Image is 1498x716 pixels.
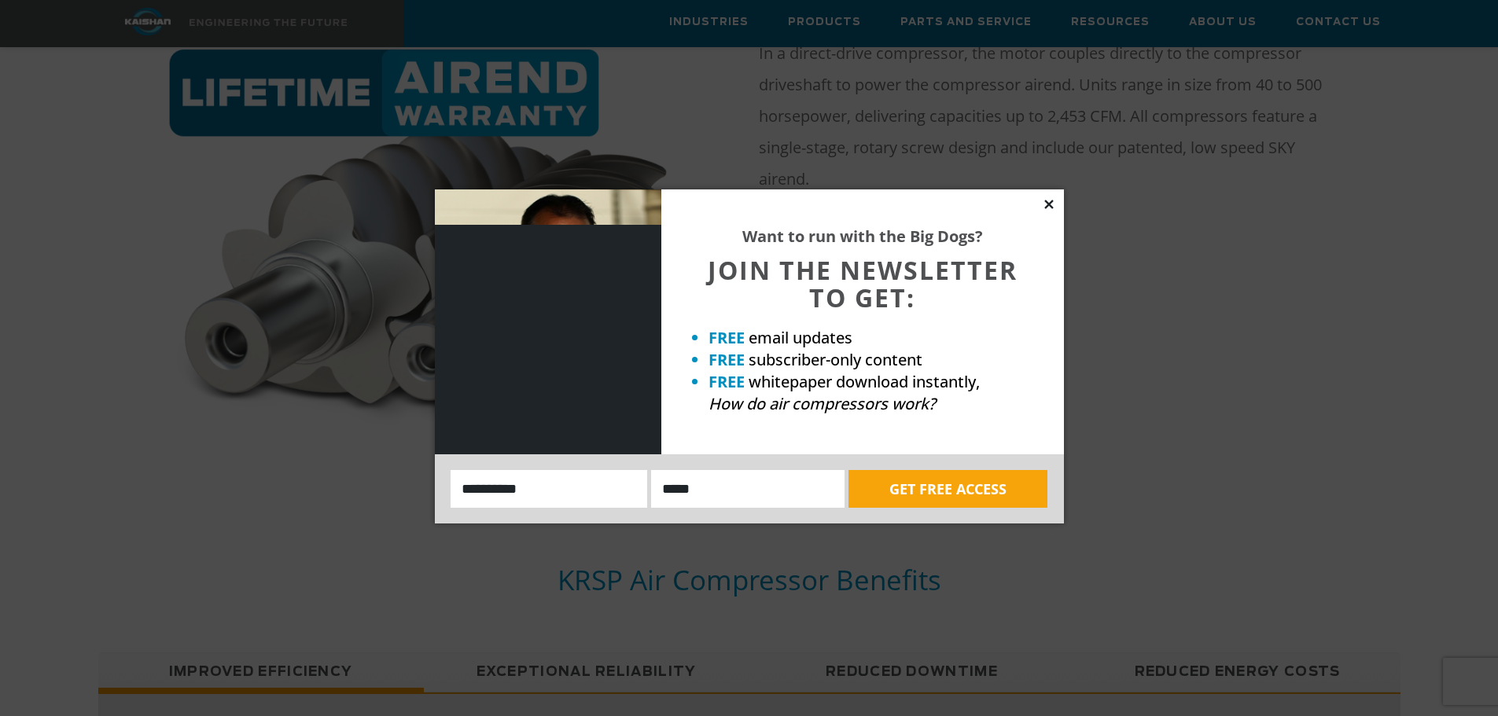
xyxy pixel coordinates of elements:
button: Close [1042,197,1056,211]
span: email updates [749,327,852,348]
strong: Want to run with the Big Dogs? [742,226,983,247]
em: How do air compressors work? [709,393,936,414]
strong: FREE [709,349,745,370]
input: Name: [451,470,648,508]
strong: FREE [709,327,745,348]
strong: FREE [709,371,745,392]
span: whitepaper download instantly, [749,371,980,392]
span: JOIN THE NEWSLETTER TO GET: [708,253,1018,314]
button: GET FREE ACCESS [848,470,1047,508]
input: Email [651,470,845,508]
span: subscriber-only content [749,349,922,370]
